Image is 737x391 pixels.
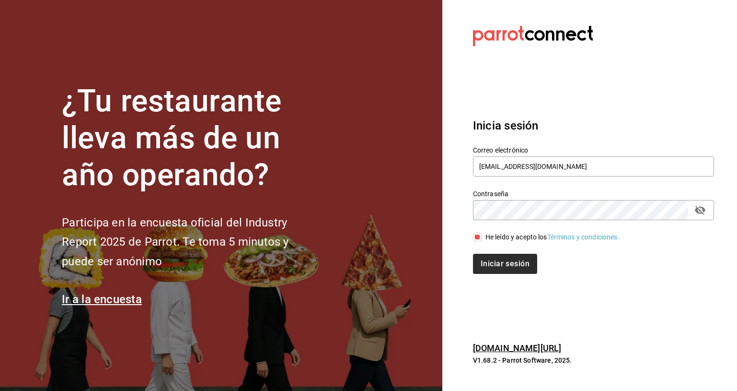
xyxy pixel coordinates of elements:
[473,156,714,177] input: Ingresa tu correo electrónico
[62,293,142,306] a: Ir a la encuesta
[473,190,714,197] label: Contraseña
[692,202,708,218] button: passwordField
[473,254,537,274] button: Iniciar sesión
[62,213,321,272] h2: Participa en la encuesta oficial del Industry Report 2025 de Parrot. Te toma 5 minutos y puede se...
[473,117,714,134] h3: Inicia sesión
[473,147,714,154] label: Correo electrónico
[473,355,714,365] p: V1.68.2 - Parrot Software, 2025.
[485,232,620,242] div: He leído y acepto los
[62,83,321,193] h1: ¿Tu restaurante lleva más de un año operando?
[473,343,561,353] a: [DOMAIN_NAME][URL]
[547,233,620,241] a: Términos y condiciones.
